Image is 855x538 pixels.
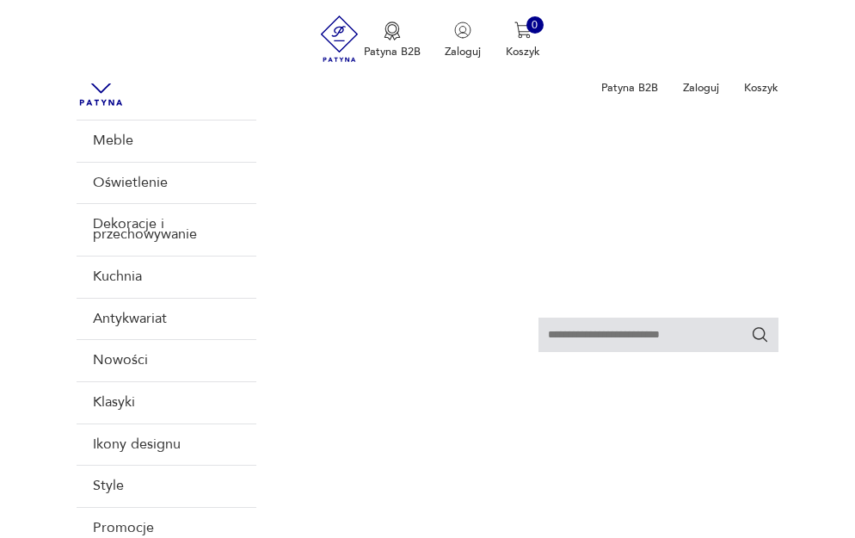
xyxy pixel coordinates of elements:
p: Koszyk [744,80,778,96]
a: Oświetlenie [77,162,256,204]
a: Antykwariat [77,298,256,340]
a: Kuchnia [77,256,256,298]
p: Koszyk [506,44,540,59]
div: 0 [526,16,544,34]
button: 0Koszyk [506,22,540,59]
p: Zaloguj [683,80,719,96]
a: Style [77,465,256,507]
button: Szukaj [751,325,770,344]
a: Meble [77,120,256,162]
button: Patyna B2B [364,22,421,59]
img: Ikonka użytkownika [454,22,471,39]
a: Ikona medaluPatyna B2B [364,22,421,59]
p: Patyna B2B [364,44,421,59]
a: Dekoracje i przechowywanie [77,203,256,255]
img: Patyna - sklep z meblami i dekoracjami vintage [315,15,364,62]
img: Ikona koszyka [514,22,532,39]
button: Zaloguj [445,22,481,59]
img: Ikona medalu [384,22,401,40]
p: Patyna B2B [601,80,658,96]
a: Nowości [77,339,256,381]
a: Klasyki [77,381,256,424]
a: Ikony designu [77,424,256,466]
p: Zaloguj [445,44,481,59]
